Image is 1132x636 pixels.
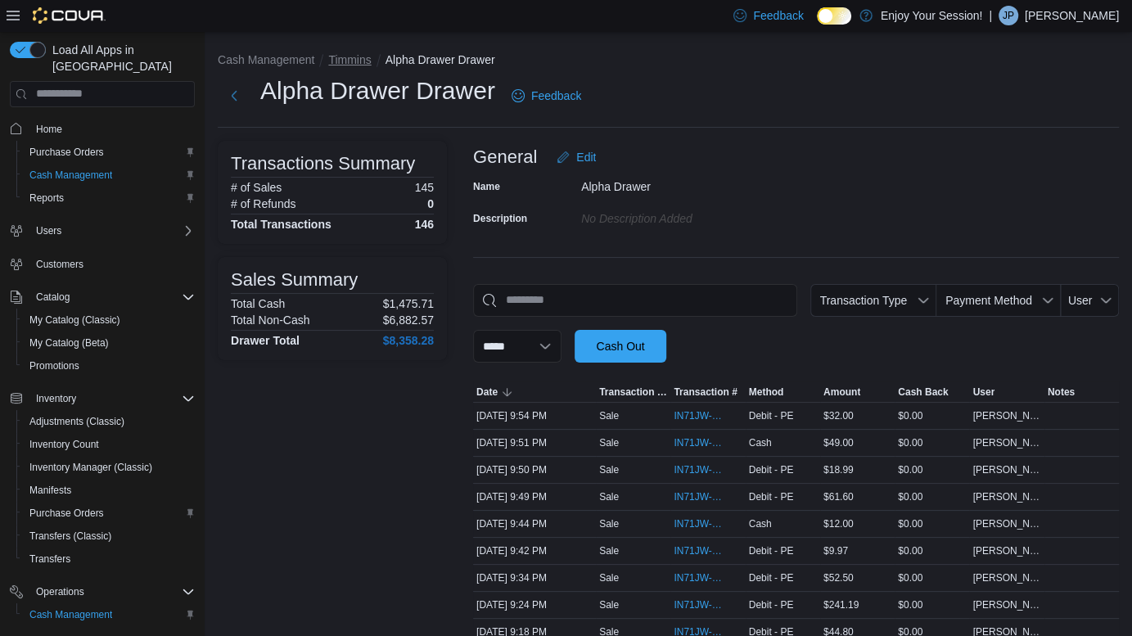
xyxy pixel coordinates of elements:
button: IN71JW-7666662 [674,460,742,480]
button: Operations [3,580,201,603]
a: Home [29,120,69,139]
span: $18.99 [823,463,854,476]
h3: General [473,147,537,167]
div: $0.00 [895,541,969,561]
a: My Catalog (Classic) [23,310,127,330]
label: Description [473,212,527,225]
div: $0.00 [895,595,969,615]
div: [DATE] 9:51 PM [473,433,596,453]
a: Inventory Count [23,435,106,454]
div: $0.00 [895,433,969,453]
span: Inventory [36,392,76,405]
span: Inventory [29,389,195,408]
div: Alpha Drawer [581,174,801,193]
span: Date [476,386,498,399]
a: Manifests [23,480,78,500]
a: Customers [29,255,90,274]
div: $0.00 [895,487,969,507]
span: $61.60 [823,490,854,503]
button: Reports [16,187,201,210]
button: Users [3,219,201,242]
input: Dark Mode [817,7,851,25]
span: Reports [29,192,64,205]
a: Inventory Manager (Classic) [23,458,159,477]
button: Transaction Type [596,382,670,402]
span: JP [1003,6,1014,25]
p: | [989,6,992,25]
a: Feedback [505,79,588,112]
p: Sale [599,571,619,584]
a: Cash Management [23,605,119,625]
button: Inventory [3,387,201,410]
label: Name [473,180,500,193]
a: Adjustments (Classic) [23,412,131,431]
span: Debit - PE [749,544,794,557]
span: Debit - PE [749,490,794,503]
span: Home [29,119,195,139]
p: Sale [599,436,619,449]
div: No Description added [581,205,801,225]
button: Manifests [16,479,201,502]
span: Debit - PE [749,409,794,422]
span: IN71JW-7666654 [674,490,725,503]
p: 145 [415,181,434,194]
span: IN71JW-7666541 [674,598,725,611]
h3: Sales Summary [231,270,358,290]
button: My Catalog (Beta) [16,332,201,354]
button: Edit [550,141,602,174]
span: [PERSON_NAME] [972,490,1040,503]
span: $241.19 [823,598,859,611]
button: Customers [3,252,201,276]
span: Cash Management [23,605,195,625]
button: Notes [1044,382,1119,402]
div: $0.00 [895,514,969,534]
h6: Total Non-Cash [231,313,310,327]
div: [DATE] 9:44 PM [473,514,596,534]
h6: # of Refunds [231,197,295,210]
span: User [972,386,994,399]
a: Transfers [23,549,77,569]
span: Transaction Type [599,386,667,399]
span: Inventory Count [23,435,195,454]
button: Alpha Drawer Drawer [386,53,495,66]
span: Transaction Type [819,294,907,307]
button: User [1061,284,1119,317]
div: $0.00 [895,460,969,480]
button: Users [29,221,68,241]
span: Transfers (Classic) [23,526,195,546]
span: Cash [749,517,772,530]
h4: 146 [415,218,434,231]
span: Cash Management [29,608,112,621]
span: IN71JW-7666626 [674,544,725,557]
p: Sale [599,409,619,422]
span: Manifests [23,480,195,500]
span: Debit - PE [749,598,794,611]
p: $1,475.71 [383,297,434,310]
button: Cash Management [218,53,314,66]
h3: Transactions Summary [231,154,415,174]
h6: # of Sales [231,181,282,194]
span: User [1068,294,1093,307]
button: Inventory [29,389,83,408]
button: Date [473,382,596,402]
span: Amount [823,386,860,399]
span: Feedback [753,7,803,24]
span: My Catalog (Classic) [29,313,120,327]
span: Cash Back [898,386,948,399]
p: Sale [599,463,619,476]
img: Cova [33,7,106,24]
nav: An example of EuiBreadcrumbs [218,52,1119,71]
span: Purchase Orders [23,503,195,523]
span: Method [749,386,784,399]
span: IN71JW-7666592 [674,571,725,584]
span: Operations [29,582,195,602]
p: Sale [599,517,619,530]
span: $32.00 [823,409,854,422]
span: Promotions [29,359,79,372]
h4: $8,358.28 [383,334,434,347]
button: IN71JW-7666626 [674,541,742,561]
button: Cash Management [16,603,201,626]
span: Transfers [23,549,195,569]
button: IN71JW-7666669 [674,433,742,453]
button: Catalog [29,287,76,307]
